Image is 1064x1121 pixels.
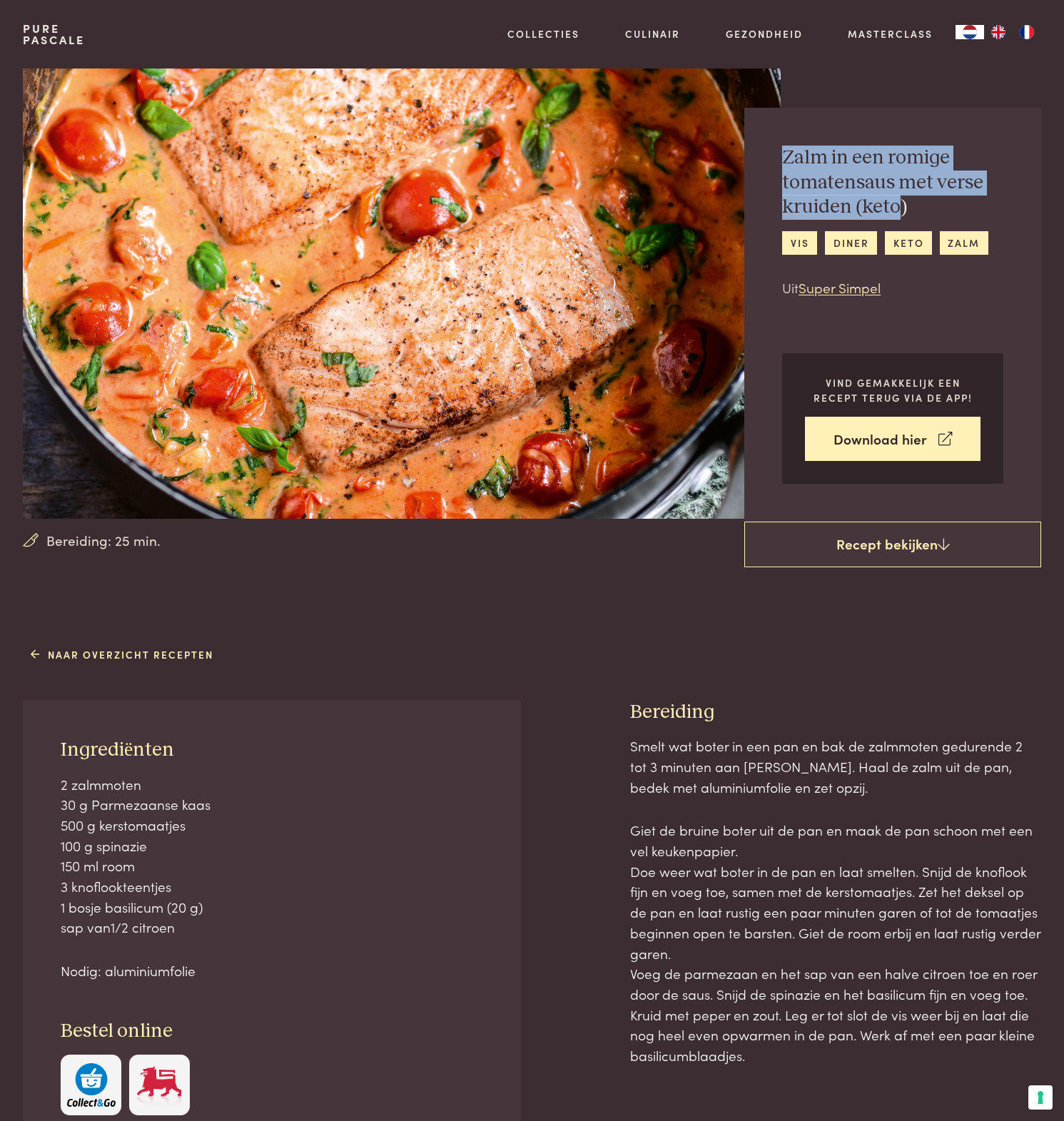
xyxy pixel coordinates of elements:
[115,917,121,936] span: /
[630,700,1041,725] h3: Bereiding
[135,1063,183,1107] img: Delhaize
[630,736,1041,797] p: Smelt wat boter in een pan en bak de zalmmoten gedurende 2 tot 3 minuten aan [PERSON_NAME]. Haal ...
[805,417,981,462] a: Download hier
[805,375,981,405] p: Vind gemakkelijk een recept terug via de app!
[956,25,984,39] a: NL
[782,231,817,255] a: vis
[956,25,984,39] div: Language
[956,25,1041,39] aside: Language selected: Nederlands
[61,740,174,760] span: Ingrediënten
[61,960,482,981] p: Nodig: aluminiumfolie
[885,231,932,255] a: keto
[940,231,988,255] a: zalm
[799,278,881,297] a: Super Simpel
[31,647,214,662] a: Naar overzicht recepten
[67,1063,116,1107] img: c308188babc36a3a401bcb5cb7e020f4d5ab42f7cacd8327e500463a43eeb86c.svg
[984,25,1013,39] a: EN
[630,820,1041,1065] p: Giet de bruine boter uit de pan en maak de pan schoon met een vel keukenpapier. Doe weer wat bote...
[61,1019,482,1044] h3: Bestel online
[111,917,115,936] span: 1
[1013,25,1041,39] a: FR
[1028,1085,1053,1110] button: Uw voorkeuren voor toestemming voor trackingtechnologieën
[61,774,482,938] p: 2 zalmmoten 30 g Parmezaanse kaas 500 g kerstomaatjes 100 g spinazie 150 ml room 3 knoflookteentj...
[782,278,1003,298] p: Uit
[744,522,1041,567] a: Recept bekijken
[507,26,579,41] a: Collecties
[23,64,781,519] img: Zalm in een romige tomatensaus met verse kruiden (keto)
[782,146,1003,220] h2: Zalm in een romige tomatensaus met verse kruiden (keto)
[848,26,933,41] a: Masterclass
[46,530,161,551] span: Bereiding: 25 min.
[625,26,680,41] a: Culinair
[726,26,803,41] a: Gezondheid
[984,25,1041,39] ul: Language list
[23,23,85,46] a: PurePascale
[825,231,877,255] a: diner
